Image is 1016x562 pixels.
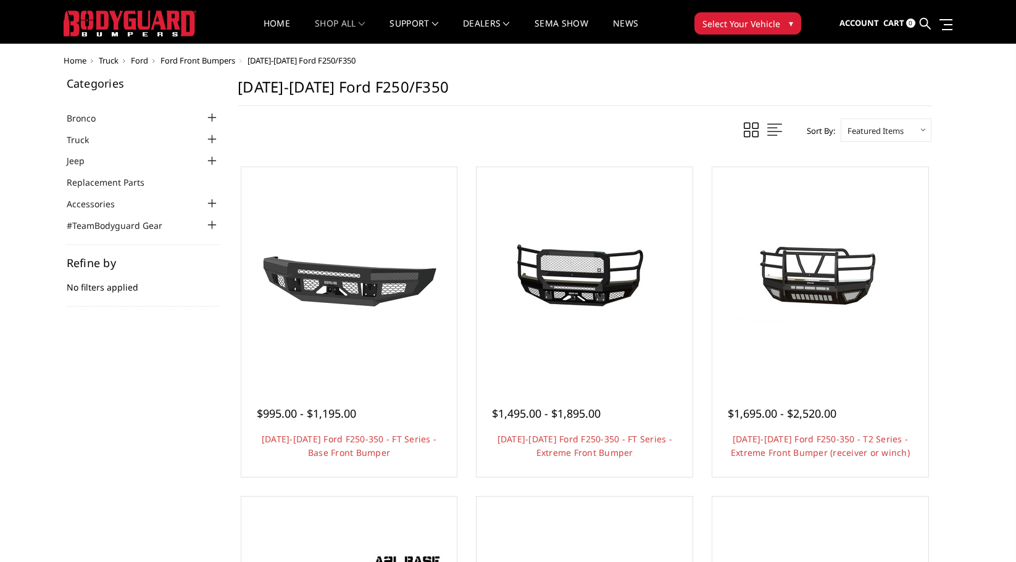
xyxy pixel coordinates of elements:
[498,433,672,458] a: [DATE]-[DATE] Ford F250-350 - FT Series - Extreme Front Bumper
[731,433,910,458] a: [DATE]-[DATE] Ford F250-350 - T2 Series - Extreme Front Bumper (receiver or winch)
[389,19,438,43] a: Support
[702,17,780,30] span: Select Your Vehicle
[839,17,879,28] span: Account
[248,55,356,66] span: [DATE]-[DATE] Ford F250/F350
[131,55,148,66] a: Ford
[67,219,178,232] a: #TeamBodyguard Gear
[244,170,454,380] a: 2017-2022 Ford F250-350 - FT Series - Base Front Bumper
[64,55,86,66] a: Home
[535,19,588,43] a: SEMA Show
[800,122,835,140] label: Sort By:
[67,176,160,189] a: Replacement Parts
[67,257,220,307] div: No filters applied
[715,170,925,380] a: 2017-2022 Ford F250-350 - T2 Series - Extreme Front Bumper (receiver or winch) 2017-2022 Ford F25...
[789,17,793,30] span: ▾
[839,7,879,40] a: Account
[250,220,448,331] img: 2017-2022 Ford F250-350 - FT Series - Base Front Bumper
[238,78,931,106] h1: [DATE]-[DATE] Ford F250/F350
[264,19,290,43] a: Home
[613,19,638,43] a: News
[160,55,235,66] a: Ford Front Bumpers
[64,10,196,36] img: BODYGUARD BUMPERS
[315,19,365,43] a: shop all
[67,133,104,146] a: Truck
[67,197,130,210] a: Accessories
[883,17,904,28] span: Cart
[67,112,111,125] a: Bronco
[463,19,510,43] a: Dealers
[262,433,436,458] a: [DATE]-[DATE] Ford F250-350 - FT Series - Base Front Bumper
[728,406,836,421] span: $1,695.00 - $2,520.00
[257,406,356,421] span: $995.00 - $1,195.00
[67,257,220,268] h5: Refine by
[883,7,915,40] a: Cart 0
[67,78,220,89] h5: Categories
[67,154,100,167] a: Jeep
[99,55,119,66] a: Truck
[694,12,801,35] button: Select Your Vehicle
[492,406,601,421] span: $1,495.00 - $1,895.00
[480,170,689,380] a: 2017-2022 Ford F250-350 - FT Series - Extreme Front Bumper 2017-2022 Ford F250-350 - FT Series - ...
[906,19,915,28] span: 0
